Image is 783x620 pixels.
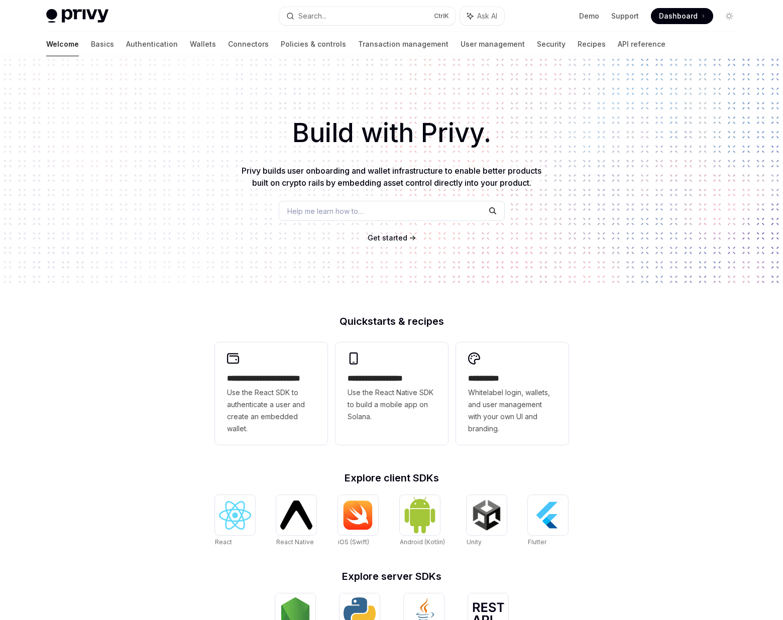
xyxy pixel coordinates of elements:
[659,11,698,21] span: Dashboard
[16,113,767,153] h1: Build with Privy.
[477,11,497,21] span: Ask AI
[342,500,374,530] img: iOS (Swift)
[400,495,445,547] a: Android (Kotlin)Android (Kotlin)
[460,7,504,25] button: Ask AI
[219,501,251,530] img: React
[126,32,178,56] a: Authentication
[528,538,546,546] span: Flutter
[279,7,455,25] button: Search...CtrlK
[287,206,364,216] span: Help me learn how to…
[46,32,79,56] a: Welcome
[215,473,569,483] h2: Explore client SDKs
[468,387,556,435] span: Whitelabel login, wallets, and user management with your own UI and branding.
[400,538,445,546] span: Android (Kotlin)
[471,499,503,531] img: Unity
[280,501,312,529] img: React Native
[227,387,315,435] span: Use the React SDK to authenticate a user and create an embedded wallet.
[348,387,436,423] span: Use the React Native SDK to build a mobile app on Solana.
[467,495,507,547] a: UnityUnity
[91,32,114,56] a: Basics
[611,11,639,21] a: Support
[215,538,232,546] span: React
[276,495,316,547] a: React NativeReact Native
[228,32,269,56] a: Connectors
[358,32,449,56] a: Transaction management
[532,499,564,531] img: Flutter
[335,342,448,445] a: **** **** **** ***Use the React Native SDK to build a mobile app on Solana.
[461,32,525,56] a: User management
[368,233,407,242] span: Get started
[190,32,216,56] a: Wallets
[215,316,569,326] h2: Quickstarts & recipes
[578,32,606,56] a: Recipes
[276,538,314,546] span: React Native
[651,8,713,24] a: Dashboard
[298,10,326,22] div: Search...
[46,9,108,23] img: light logo
[404,496,436,534] img: Android (Kotlin)
[537,32,566,56] a: Security
[338,538,369,546] span: iOS (Swift)
[434,12,449,20] span: Ctrl K
[338,495,378,547] a: iOS (Swift)iOS (Swift)
[281,32,346,56] a: Policies & controls
[528,495,568,547] a: FlutterFlutter
[215,571,569,581] h2: Explore server SDKs
[579,11,599,21] a: Demo
[618,32,665,56] a: API reference
[721,8,737,24] button: Toggle dark mode
[215,495,255,547] a: ReactReact
[467,538,482,546] span: Unity
[368,233,407,243] a: Get started
[456,342,569,445] a: **** *****Whitelabel login, wallets, and user management with your own UI and branding.
[242,166,541,188] span: Privy builds user onboarding and wallet infrastructure to enable better products built on crypto ...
